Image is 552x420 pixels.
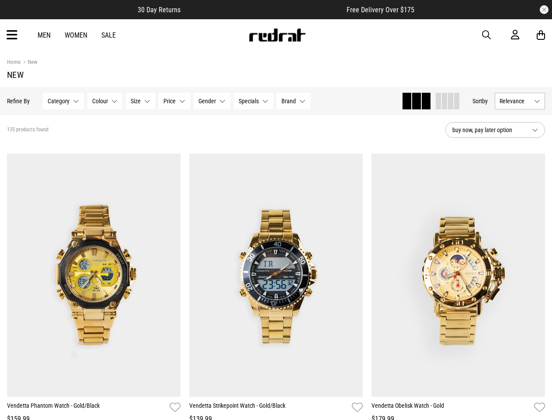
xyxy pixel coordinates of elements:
[198,98,216,105] span: Gender
[126,93,155,109] button: Size
[371,401,531,414] a: Vendetta Obelisk Watch - Gold
[189,154,363,397] img: Vendetta Strikepoint Watch - Gold/black in Multi
[194,93,230,109] button: Gender
[48,98,69,105] span: Category
[7,154,181,397] img: Vendetta Phantom Watch - Gold/black in Multi
[87,93,122,109] button: Colour
[7,126,49,133] span: 135 products found
[234,93,273,109] button: Specials
[65,31,87,39] a: Women
[163,98,176,105] span: Price
[239,98,259,105] span: Specials
[43,93,84,109] button: Category
[7,70,545,80] h1: New
[452,125,525,135] span: buy now, pay later option
[198,5,329,14] iframe: Customer reviews powered by Trustpilot
[189,401,348,414] a: Vendetta Strikepoint Watch - Gold/Black
[131,98,141,105] span: Size
[500,98,531,105] span: Relevance
[7,401,166,414] a: Vendetta Phantom Watch - Gold/Black
[101,31,116,39] a: Sale
[472,96,488,106] button: Sortby
[371,154,545,397] img: Vendetta Obelisk Watch - Gold in Gold
[138,6,181,14] span: 30 Day Returns
[277,93,310,109] button: Brand
[482,98,488,105] span: by
[38,31,51,39] a: Men
[159,93,190,109] button: Price
[7,59,21,65] a: Home
[347,6,414,14] span: Free Delivery Over $175
[21,59,37,67] a: New
[248,28,306,42] img: Redrat logo
[495,93,545,109] button: Relevance
[92,98,108,105] span: Colour
[281,98,296,105] span: Brand
[7,98,30,105] p: Refine By
[445,122,545,138] button: buy now, pay later option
